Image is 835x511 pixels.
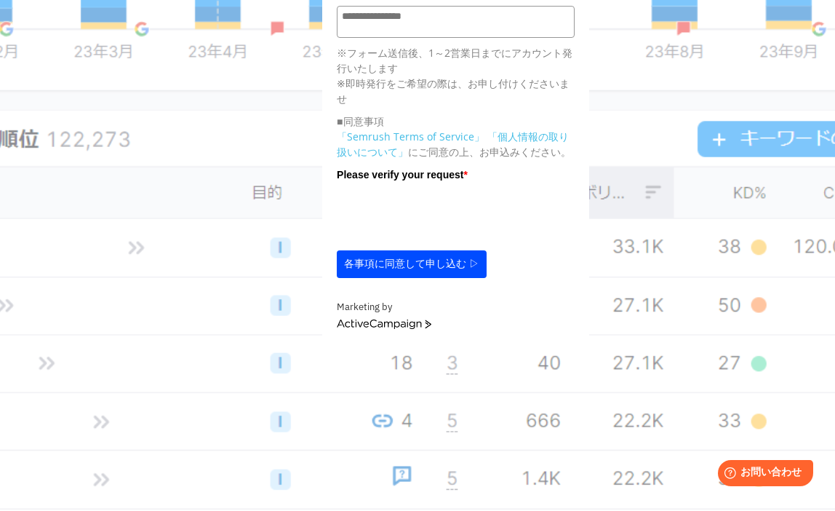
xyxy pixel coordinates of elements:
[337,114,575,129] p: ■同意事項
[337,129,575,159] p: にご同意の上、お申込みください。
[706,454,819,495] iframe: Help widget launcher
[337,250,487,278] button: 各事項に同意して申し込む ▷
[337,45,575,106] p: ※フォーム送信後、1～2営業日までにアカウント発行いたします ※即時発行をご希望の際は、お申し付けくださいませ
[337,186,558,243] iframe: reCAPTCHA
[337,300,575,315] div: Marketing by
[337,167,575,183] label: Please verify your request
[337,130,484,143] a: 「Semrush Terms of Service」
[337,130,569,159] a: 「個人情報の取り扱いについて」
